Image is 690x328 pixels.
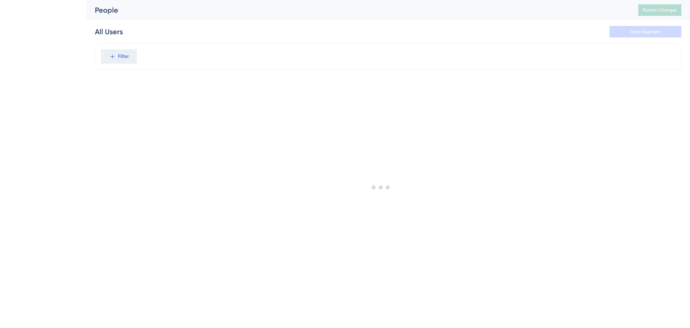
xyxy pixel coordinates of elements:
div: People [95,5,620,15]
span: Save Segment [631,29,660,35]
button: Save Segment [609,26,681,37]
span: Publish Changes [643,7,677,13]
button: Publish Changes [638,4,681,16]
div: All Users [95,27,123,37]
